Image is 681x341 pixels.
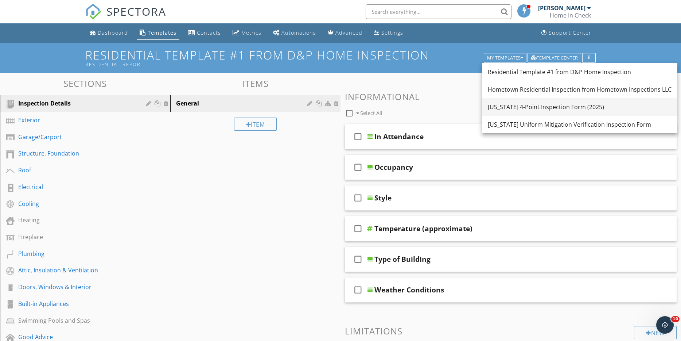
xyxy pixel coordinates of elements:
div: Cooling [18,199,136,208]
img: The Best Home Inspection Software - Spectora [85,4,101,20]
i: check_box_outline_blank [352,220,364,237]
h3: Limitations [345,326,677,336]
h3: Comments [345,78,677,88]
div: Settings [381,29,403,36]
div: [US_STATE] 4-Point Inspection Form (2025) [488,103,672,111]
div: Plumbing [18,249,136,258]
div: Residential Template #1 from D&P Home Inspection [488,68,672,76]
div: Structure, Foundation [18,149,136,158]
div: [US_STATE] Uniform Mitigation Verification Inspection Form [488,120,672,129]
div: Support Center [549,29,591,36]
div: Advanced [335,29,362,36]
a: Support Center [538,26,594,40]
div: Contacts [197,29,221,36]
a: Template Center [528,54,581,61]
a: Dashboard [87,26,131,40]
div: My Templates [487,55,523,61]
div: General [176,99,310,108]
div: Automations [281,29,316,36]
div: Fireplace [18,233,136,241]
a: SPECTORA [85,10,166,25]
div: [PERSON_NAME] [538,4,585,12]
button: My Templates [484,53,526,63]
div: Built-in Appliances [18,299,136,308]
div: Style [374,194,392,202]
button: Template Center [528,53,581,63]
div: Exterior [18,116,136,124]
div: Item [234,118,277,131]
h3: Informational [345,92,677,101]
a: Templates [137,26,179,40]
div: Dashboard [98,29,128,36]
div: In Attendance [374,132,424,141]
i: check_box_outline_blank [352,158,364,176]
div: Doors, Windows & Interior [18,283,136,291]
iframe: Intercom live chat [656,316,674,334]
div: Templates [148,29,176,36]
input: Search everything... [366,4,511,19]
div: Metrics [241,29,261,36]
a: Metrics [230,26,264,40]
div: Template Center [531,55,578,61]
div: Residential Report [85,61,486,67]
span: SPECTORA [106,4,166,19]
h3: Items [170,78,340,88]
div: Heating [18,216,136,225]
div: Roof [18,166,136,175]
a: Advanced [325,26,365,40]
a: Contacts [185,26,224,40]
i: check_box_outline_blank [352,281,364,299]
div: Electrical [18,183,136,191]
div: New [634,326,677,339]
i: check_box_outline_blank [352,189,364,207]
span: 10 [671,316,680,322]
a: Automations (Basic) [270,26,319,40]
div: Hometown Residential Inspection from Hometown Inspections LLC [488,85,672,94]
div: Swimming Pools and Spas [18,316,136,325]
div: Occupancy [374,163,413,172]
i: check_box_outline_blank [352,250,364,268]
h1: Residential Template #1 from D&P Home Inspection [85,49,596,67]
div: Temperature (approximate) [374,224,472,233]
div: Type of Building [374,255,431,264]
div: Attic, Insulation & Ventilation [18,266,136,275]
div: Garage/Carport [18,133,136,141]
a: Settings [371,26,406,40]
div: Home In Check [550,12,591,19]
div: Weather Conditions [374,286,444,294]
div: Inspection Details [18,99,136,108]
i: check_box_outline_blank [352,128,364,145]
span: Select All [360,110,382,116]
